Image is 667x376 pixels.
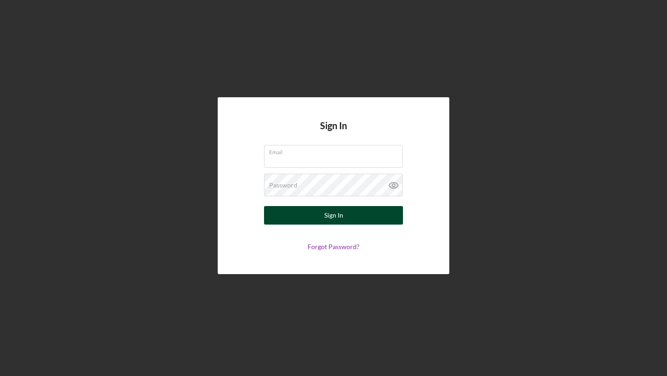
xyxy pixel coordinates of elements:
[320,120,347,145] h4: Sign In
[269,182,297,189] label: Password
[324,206,343,225] div: Sign In
[269,145,403,156] label: Email
[264,206,403,225] button: Sign In
[308,243,359,251] a: Forgot Password?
